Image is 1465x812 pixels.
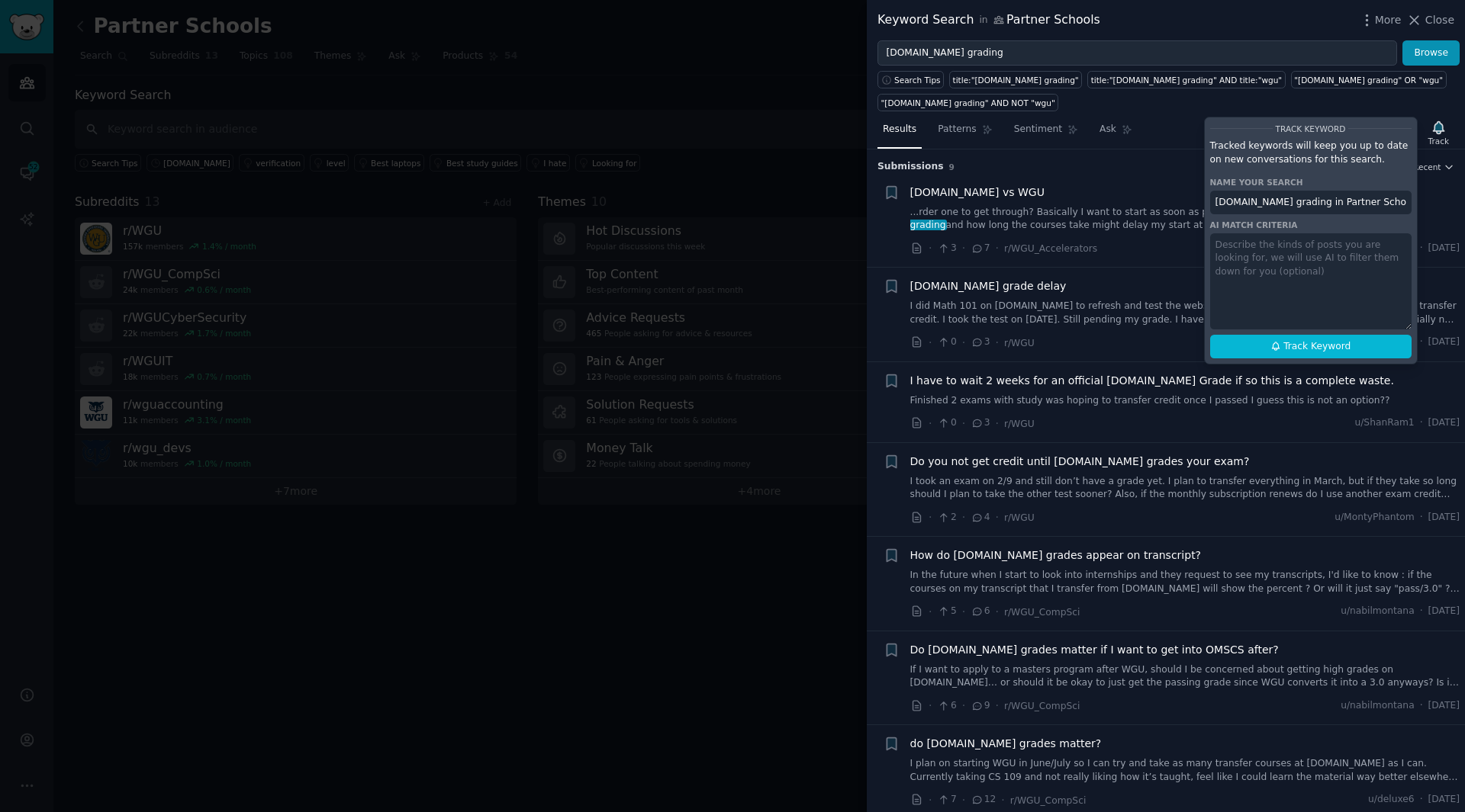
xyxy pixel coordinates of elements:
[1420,605,1423,618] span: ·
[910,663,1460,690] a: If I want to apply to a masters program after WGU, should I be concerned about getting high grade...
[996,335,999,351] span: ·
[910,736,1102,752] a: do [DOMAIN_NAME] grades matter?
[1094,117,1138,149] a: Ask
[971,699,990,713] span: 9
[910,300,1460,326] a: I did Math 101 on [DOMAIN_NAME] to refresh and test the website out before attempting Calculus I ...
[1420,416,1423,430] span: ·
[1420,511,1423,525] span: ·
[996,698,999,714] span: ·
[979,14,987,27] span: in
[1210,191,1412,215] input: Name this search
[929,240,932,256] span: ·
[1428,335,1460,349] span: [DATE]
[938,123,976,136] span: Patterns
[949,71,1082,88] a: title:"[DOMAIN_NAME] grading"
[1010,795,1087,806] span: r/WGU_CompSci
[1425,12,1454,28] span: Close
[883,123,916,136] span: Results
[1423,117,1454,149] button: Track
[996,509,999,525] span: ·
[910,642,1279,658] a: Do [DOMAIN_NAME] grades matter if I want to get into OMSCS after?
[1420,335,1423,349] span: ·
[1091,75,1283,85] div: title:"[DOMAIN_NAME] grading" AND title:"wgu"
[971,416,990,430] span: 3
[932,117,997,149] a: Patterns
[1291,71,1447,88] a: "[DOMAIN_NAME] grading" OR "wgu"
[929,416,932,432] span: ·
[953,75,1079,85] div: title:"[DOMAIN_NAME] grading"
[1341,699,1415,713] span: u/nabilmontana
[910,206,1460,233] a: ...rder one to get through? Basically I want to start as soon as possible but waiting for the[DOM...
[910,757,1460,784] a: I plan on starting WGU in June/July so I can try and take as many transfer courses at [DOMAIN_NAM...
[1368,793,1415,807] span: u/deluxe6
[1004,243,1097,254] span: r/WGU_Accelerators
[962,240,965,256] span: ·
[1428,136,1449,146] div: Track
[1004,607,1080,618] span: r/WGU_CompSci
[1420,242,1423,255] span: ·
[929,335,932,351] span: ·
[1210,177,1412,188] div: Name your search
[910,547,1202,563] a: How do [DOMAIN_NAME] grades appear on transcript?
[1428,605,1460,618] span: [DATE]
[1428,511,1460,525] span: [DATE]
[910,278,1067,294] a: [DOMAIN_NAME] grade delay
[1420,793,1423,807] span: ·
[937,605,956,618] span: 5
[962,509,965,525] span: ·
[971,511,990,525] span: 4
[1210,140,1412,166] p: Tracked keywords will keep you up to date on new conversations for this search.
[910,185,1045,201] a: [DOMAIN_NAME] vs WGU
[1375,12,1402,28] span: More
[877,11,1100,30] div: Keyword Search Partner Schools
[962,416,965,432] span: ·
[1420,699,1423,713] span: ·
[910,475,1460,502] a: I took an exam on 2/9 and still don’t have a grade yet. I plan to transfer everything in March, b...
[1276,124,1346,133] span: Track Keyword
[877,117,922,149] a: Results
[949,162,955,172] span: 9
[1009,117,1083,149] a: Sentiment
[929,509,932,525] span: ·
[929,792,932,808] span: ·
[1428,699,1460,713] span: [DATE]
[1210,220,1412,230] div: AI match criteria
[962,335,965,351] span: ·
[1359,12,1402,28] button: More
[996,604,999,620] span: ·
[877,40,1397,66] input: Try a keyword related to your business
[1428,242,1460,255] span: [DATE]
[996,240,999,256] span: ·
[1004,338,1035,348] span: r/WGU
[937,511,956,525] span: 2
[937,242,956,255] span: 3
[1428,793,1460,807] span: [DATE]
[1004,419,1035,429] span: r/WGU
[1354,416,1414,430] span: u/ShanRam1
[929,604,932,620] span: ·
[1210,335,1412,359] button: Track Keyword
[962,698,965,714] span: ·
[1004,701,1080,711] span: r/WGU_CompSci
[929,698,932,714] span: ·
[962,792,965,808] span: ·
[1087,71,1286,88] a: title:"[DOMAIN_NAME] grading" AND title:"wgu"
[1001,792,1004,808] span: ·
[1004,512,1035,523] span: r/WGU
[910,373,1394,389] a: I have to wait 2 weeks for an official [DOMAIN_NAME] Grade if so this is a complete waste.
[1413,162,1454,172] button: Recent
[1413,162,1441,172] span: Recent
[962,604,965,620] span: ·
[877,160,944,174] span: Submission s
[996,416,999,432] span: ·
[937,793,956,807] span: 7
[971,335,990,349] span: 3
[1341,605,1415,618] span: u/nabilmontana
[937,699,956,713] span: 6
